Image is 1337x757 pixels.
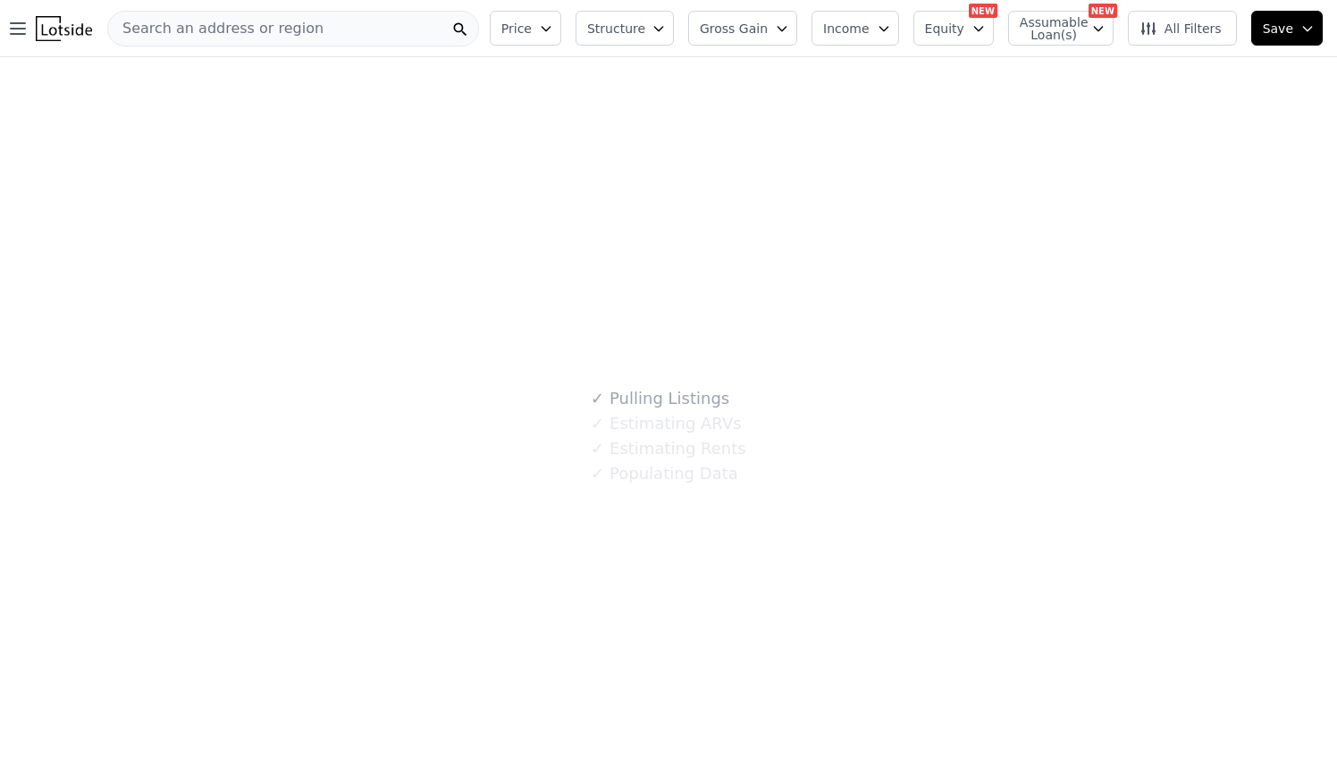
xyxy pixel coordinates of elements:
[591,465,604,483] span: ✓
[1251,11,1323,46] button: Save
[823,20,870,38] span: Income
[1020,16,1077,41] span: Assumable Loan(s)
[925,20,964,38] span: Equity
[591,411,741,436] div: Estimating ARVs
[1263,20,1293,38] span: Save
[591,415,604,433] span: ✓
[811,11,899,46] button: Income
[700,20,768,38] span: Gross Gain
[587,20,644,38] span: Structure
[1089,4,1117,18] div: NEW
[591,436,745,461] div: Estimating Rents
[501,20,532,38] span: Price
[108,18,324,39] span: Search an address or region
[1008,11,1114,46] button: Assumable Loan(s)
[969,4,997,18] div: NEW
[688,11,797,46] button: Gross Gain
[576,11,674,46] button: Structure
[913,11,994,46] button: Equity
[36,16,92,41] img: Lotside
[1128,11,1237,46] button: All Filters
[591,461,737,486] div: Populating Data
[1139,20,1222,38] span: All Filters
[591,386,729,411] div: Pulling Listings
[591,440,604,458] span: ✓
[591,390,604,408] span: ✓
[490,11,561,46] button: Price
